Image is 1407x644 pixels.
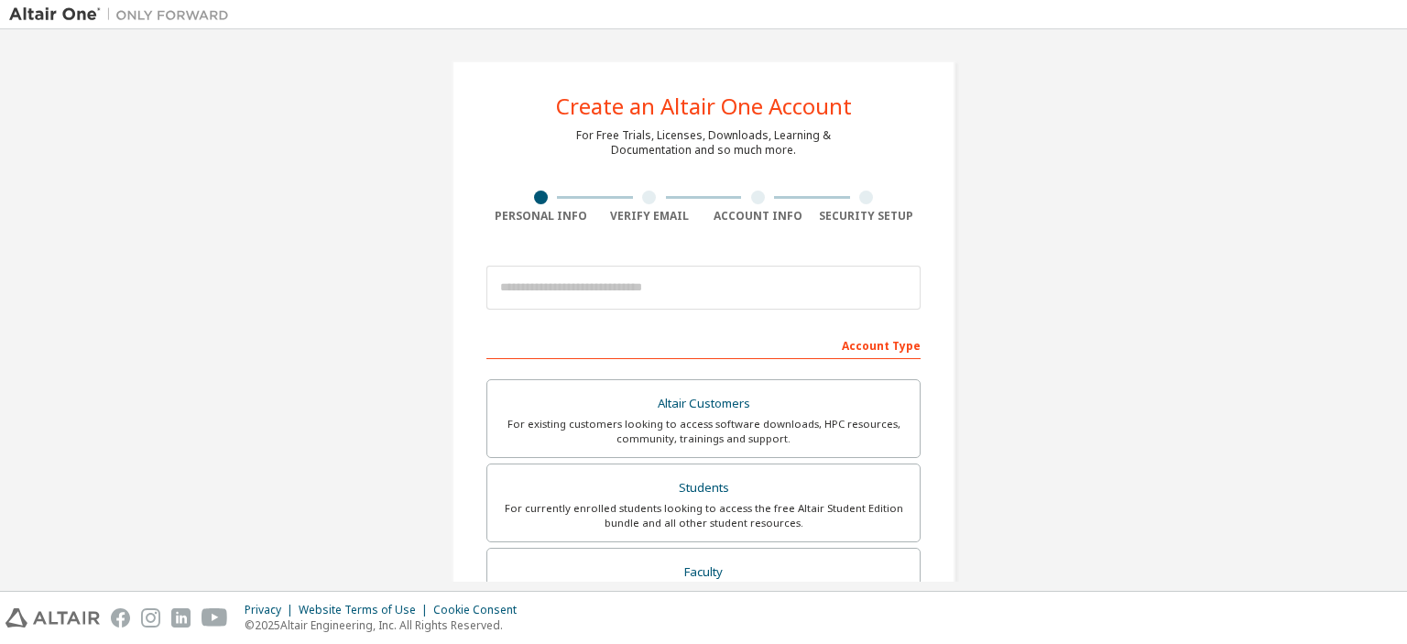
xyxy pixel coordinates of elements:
img: linkedin.svg [171,608,191,628]
div: For Free Trials, Licenses, Downloads, Learning & Documentation and so much more. [576,128,831,158]
img: Altair One [9,5,238,24]
div: Students [498,475,909,501]
div: For existing customers looking to access software downloads, HPC resources, community, trainings ... [498,417,909,446]
img: youtube.svg [202,608,228,628]
div: Website Terms of Use [299,603,433,617]
div: Create an Altair One Account [556,95,852,117]
div: Security Setup [813,209,922,224]
img: instagram.svg [141,608,160,628]
div: Personal Info [486,209,595,224]
p: © 2025 Altair Engineering, Inc. All Rights Reserved. [245,617,528,633]
div: Account Info [703,209,813,224]
div: Faculty [498,560,909,585]
div: Verify Email [595,209,704,224]
div: For currently enrolled students looking to access the free Altair Student Edition bundle and all ... [498,501,909,530]
img: facebook.svg [111,608,130,628]
div: Altair Customers [498,391,909,417]
img: altair_logo.svg [5,608,100,628]
div: Privacy [245,603,299,617]
div: Account Type [486,330,921,359]
div: Cookie Consent [433,603,528,617]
